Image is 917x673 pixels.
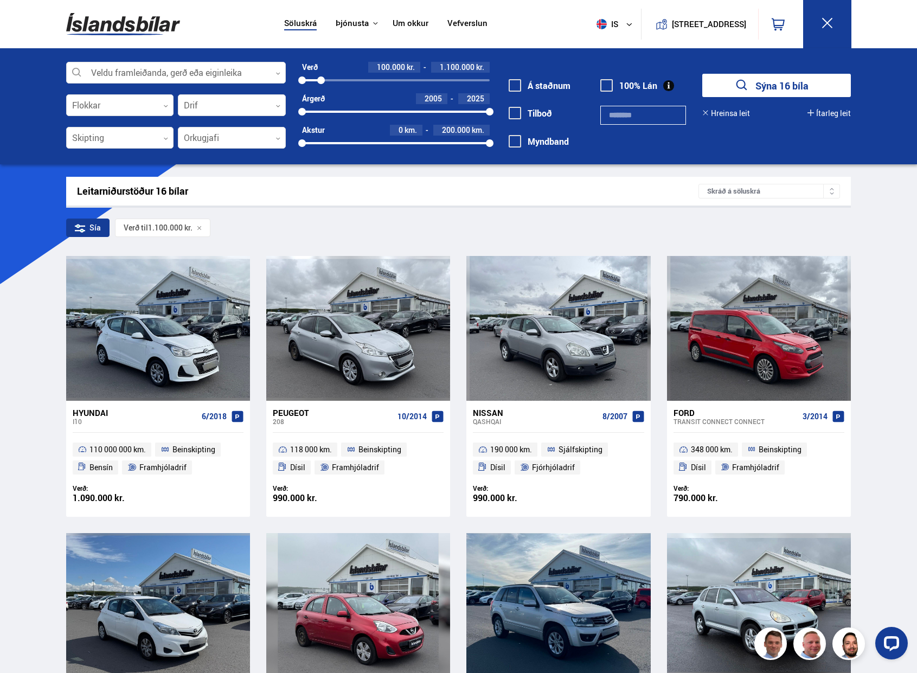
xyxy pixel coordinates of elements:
div: Árgerð [302,94,325,103]
span: Dísil [691,461,706,474]
label: Myndband [509,137,569,146]
span: 0 [399,125,403,135]
span: 1.100.000 [440,62,474,72]
div: Hyundai [73,408,197,418]
span: 348 000 km. [691,443,733,456]
img: G0Ugv5HjCgRt.svg [66,7,180,42]
img: svg+xml;base64,PHN2ZyB4bWxucz0iaHR0cDovL3d3dy53My5vcmcvMjAwMC9zdmciIHdpZHRoPSI1MTIiIGhlaWdodD0iNT... [597,19,607,29]
button: is [592,8,641,40]
label: 100% Lán [600,81,657,91]
span: 10/2014 [397,412,427,421]
a: Hyundai i10 6/2018 110 000 000 km. Beinskipting Bensín Framhjóladrif Verð: 1.090.000 kr. [66,401,250,517]
span: Beinskipting [172,443,215,456]
span: 2025 [467,93,484,104]
span: Framhjóladrif [139,461,187,474]
img: FbJEzSuNWCJXmdc-.webp [756,629,788,662]
span: Beinskipting [358,443,401,456]
span: 200.000 [442,125,470,135]
span: Fjórhjóladrif [532,461,575,474]
div: Verð [302,63,318,72]
span: 118 000 km. [290,443,332,456]
a: Peugeot 208 10/2014 118 000 km. Beinskipting Dísil Framhjóladrif Verð: 990.000 kr. [266,401,450,517]
span: Dísil [490,461,505,474]
span: 6/2018 [202,412,227,421]
div: 790.000 kr. [674,493,759,503]
div: Verð: [73,484,158,492]
div: 990.000 kr. [473,493,559,503]
button: [STREET_ADDRESS] [676,20,742,29]
span: Bensín [89,461,113,474]
button: Sýna 16 bíla [702,74,851,97]
div: Verð: [273,484,358,492]
img: siFngHWaQ9KaOqBr.png [795,629,828,662]
span: kr. [476,63,484,72]
div: Transit Connect CONNECT [674,418,798,425]
span: Framhjóladrif [732,461,779,474]
div: 1.090.000 kr. [73,493,158,503]
div: Akstur [302,126,325,134]
span: 190 000 km. [490,443,532,456]
div: 990.000 kr. [273,493,358,503]
span: 3/2014 [803,412,828,421]
img: nhp88E3Fdnt1Opn2.png [834,629,867,662]
div: Verð: [674,484,759,492]
span: km. [472,126,484,134]
span: 8/2007 [602,412,627,421]
span: Sjálfskipting [559,443,602,456]
a: [STREET_ADDRESS] [647,9,752,40]
span: Dísil [290,461,305,474]
span: Beinskipting [759,443,801,456]
button: Ítarleg leit [807,109,851,118]
span: Verð til [124,223,148,232]
span: 2005 [425,93,442,104]
button: Hreinsa leit [702,109,750,118]
label: Á staðnum [509,81,570,91]
span: 110 000 000 km. [89,443,146,456]
span: is [592,19,619,29]
button: Þjónusta [336,18,369,29]
div: Leitarniðurstöður 16 bílar [77,185,699,197]
a: Ford Transit Connect CONNECT 3/2014 348 000 km. Beinskipting Dísil Framhjóladrif Verð: 790.000 kr. [667,401,851,517]
iframe: LiveChat chat widget [867,623,912,668]
a: Vefverslun [447,18,488,30]
div: Qashqai [473,418,598,425]
div: Sía [66,219,110,237]
div: Ford [674,408,798,418]
div: Verð: [473,484,559,492]
div: Peugeot [273,408,393,418]
a: Um okkur [393,18,428,30]
div: 208 [273,418,393,425]
span: Framhjóladrif [332,461,379,474]
a: Söluskrá [284,18,317,30]
span: kr. [407,63,415,72]
span: km. [405,126,417,134]
a: Nissan Qashqai 8/2007 190 000 km. Sjálfskipting Dísil Fjórhjóladrif Verð: 990.000 kr. [466,401,650,517]
span: 1.100.000 kr. [148,223,193,232]
span: 100.000 [377,62,405,72]
div: i10 [73,418,197,425]
div: Skráð á söluskrá [698,184,840,198]
div: Nissan [473,408,598,418]
label: Tilboð [509,108,552,118]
